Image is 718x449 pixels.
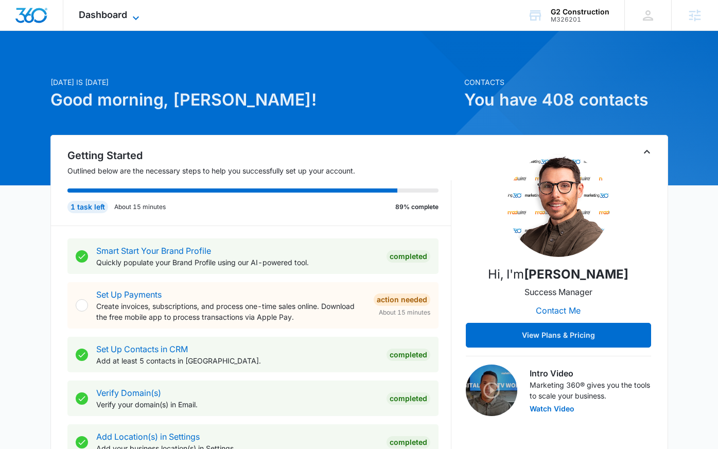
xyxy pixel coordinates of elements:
a: Smart Start Your Brand Profile [96,246,211,256]
button: View Plans & Pricing [466,323,651,348]
button: Toggle Collapse [641,146,653,158]
h1: Good morning, [PERSON_NAME]! [50,88,458,112]
p: About 15 minutes [114,202,166,212]
h2: Getting Started [67,148,451,163]
div: Completed [387,392,430,405]
p: [DATE] is [DATE] [50,77,458,88]
span: Dashboard [79,9,127,20]
h3: Intro Video [530,367,651,379]
p: Verify your domain(s) in Email. [96,399,378,410]
button: Contact Me [526,298,591,323]
p: Hi, I'm [488,265,628,284]
span: About 15 minutes [379,308,430,317]
p: Outlined below are the necessary steps to help you successfully set up your account. [67,165,451,176]
p: 89% complete [395,202,439,212]
p: Contacts [464,77,668,88]
div: account name [551,8,609,16]
div: account id [551,16,609,23]
div: Completed [387,436,430,448]
img: Intro Video [466,365,517,416]
div: Completed [387,250,430,263]
div: Action Needed [374,293,430,306]
div: Completed [387,349,430,361]
p: Create invoices, subscriptions, and process one-time sales online. Download the free mobile app t... [96,301,365,322]
strong: [PERSON_NAME] [524,267,628,282]
button: Watch Video [530,405,574,412]
p: Add at least 5 contacts in [GEOGRAPHIC_DATA]. [96,355,378,366]
p: Success Manager [524,286,592,298]
h1: You have 408 contacts [464,88,668,112]
a: Verify Domain(s) [96,388,161,398]
img: Adam Eaton [507,154,610,257]
a: Set Up Payments [96,289,162,300]
p: Quickly populate your Brand Profile using our AI-powered tool. [96,257,378,268]
div: 1 task left [67,201,108,213]
a: Add Location(s) in Settings [96,431,200,442]
p: Marketing 360® gives you the tools to scale your business. [530,379,651,401]
a: Set Up Contacts in CRM [96,344,188,354]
